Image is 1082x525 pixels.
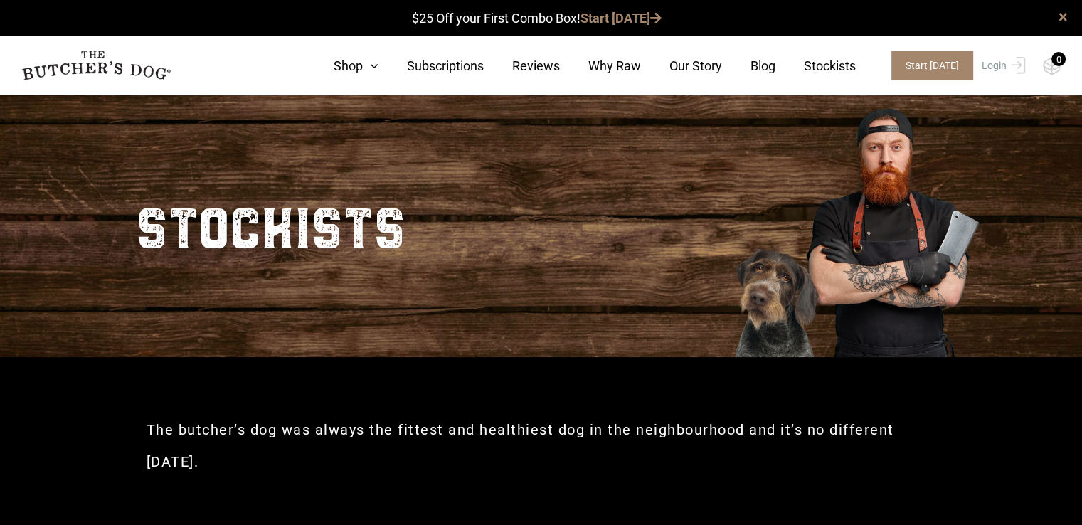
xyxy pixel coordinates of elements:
[580,11,662,26] a: Start [DATE]
[1043,57,1061,75] img: TBD_Cart-Empty.png
[484,56,560,75] a: Reviews
[1051,52,1066,66] div: 0
[978,51,1025,80] a: Login
[641,56,722,75] a: Our Story
[712,90,997,357] img: Butcher_Large_3.png
[891,51,973,80] span: Start [DATE]
[136,179,405,272] h2: STOCKISTS
[722,56,775,75] a: Blog
[775,56,856,75] a: Stockists
[560,56,641,75] a: Why Raw
[305,56,378,75] a: Shop
[877,51,978,80] a: Start [DATE]
[1059,9,1068,26] a: close
[147,414,936,478] h2: The butcher’s dog was always the fittest and healthiest dog in the neighbourhood and it’s no diff...
[378,56,484,75] a: Subscriptions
